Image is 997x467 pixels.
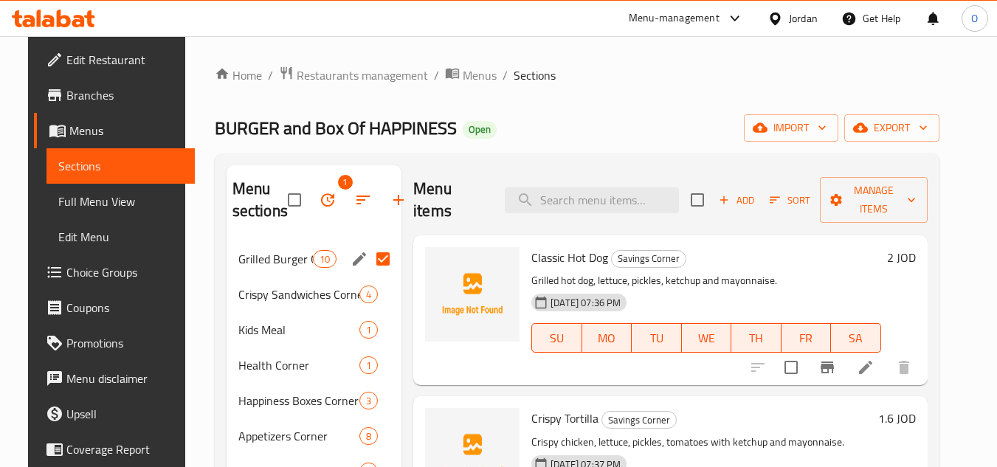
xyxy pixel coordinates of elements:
button: Add section [381,182,416,218]
a: Edit Restaurant [34,42,195,77]
a: Coupons [34,290,195,325]
span: Crispy Tortilla [531,407,598,429]
button: Manage items [820,177,928,223]
li: / [434,66,439,84]
span: Grilled Burger Corner [238,250,313,268]
a: Choice Groups [34,255,195,290]
span: Health Corner [238,356,359,374]
a: Restaurants management [279,66,428,85]
button: FR [782,323,832,353]
span: Manage items [832,181,916,218]
span: 8 [360,429,377,443]
button: TH [731,323,782,353]
span: Add item [713,189,760,212]
span: Full Menu View [58,193,183,210]
span: Open [463,123,497,136]
span: Savings Corner [602,412,676,429]
div: Menu-management [629,10,720,27]
span: Sections [514,66,556,84]
span: Select section [682,184,713,215]
input: search [505,187,679,213]
span: Sort items [760,189,820,212]
li: / [503,66,508,84]
span: 1 [338,175,353,190]
span: SU [538,328,576,349]
a: Menu disclaimer [34,361,195,396]
div: Savings Corner [601,411,677,429]
button: SA [831,323,881,353]
span: Select to update [776,352,807,383]
div: Health Corner1 [227,347,401,383]
a: Home [215,66,262,84]
a: Coverage Report [34,432,195,467]
span: Choice Groups [66,263,183,281]
a: Upsell [34,396,195,432]
span: export [856,119,928,137]
span: Select all sections [279,184,310,215]
h2: Menu sections [232,178,288,222]
button: Add [713,189,760,212]
span: Savings Corner [612,250,686,267]
span: 3 [360,394,377,408]
span: Branches [66,86,183,104]
span: 1 [360,323,377,337]
button: edit [348,248,370,270]
span: import [756,119,827,137]
span: Sections [58,157,183,175]
button: import [744,114,838,142]
a: Full Menu View [46,184,195,219]
span: Coverage Report [66,440,183,458]
span: Bulk update [310,182,345,218]
span: O [971,10,978,27]
div: Savings Corner [611,250,686,268]
span: Menus [463,66,497,84]
span: TU [638,328,676,349]
span: Crispy Sandwiches Corner [238,286,359,303]
img: Classic Hot Dog [425,247,520,342]
p: Grilled hot dog, lettuce, pickles, ketchup and mayonnaise. [531,271,880,290]
span: Kids Meal [238,321,359,339]
span: Edit Restaurant [66,51,183,69]
div: Kids Meal1 [227,312,401,347]
span: SA [837,328,875,349]
button: TU [632,323,682,353]
li: / [268,66,273,84]
span: Coupons [66,299,183,316]
span: Restaurants management [297,66,428,84]
h6: 2 JOD [887,247,916,268]
p: Crispy chicken, lettuce, pickles, tomatoes with ketchup and mayonnaise. [531,433,872,452]
span: Appetizers Corner [238,427,359,445]
span: Edit Menu [58,228,183,246]
a: Sections [46,148,195,184]
a: Edit menu item [857,359,874,376]
span: Sort sections [345,182,381,218]
button: Branch-specific-item [810,350,845,385]
span: 10 [314,252,336,266]
div: Appetizers Corner8 [227,418,401,454]
a: Promotions [34,325,195,361]
button: SU [531,323,582,353]
span: BURGER and Box Of HAPPINESS [215,111,457,145]
div: Open [463,121,497,139]
a: Branches [34,77,195,113]
span: Happiness Boxes Corner [238,392,359,409]
div: items [359,392,378,409]
nav: breadcrumb [215,66,939,85]
div: Crispy Sandwiches Corner4 [227,277,401,312]
a: Edit Menu [46,219,195,255]
div: items [313,250,337,268]
span: TH [737,328,776,349]
div: Jordan [789,10,818,27]
span: [DATE] 07:36 PM [545,296,627,310]
span: MO [588,328,627,349]
span: Upsell [66,405,183,423]
div: items [359,321,378,339]
span: 4 [360,288,377,302]
span: Classic Hot Dog [531,246,608,269]
span: WE [688,328,726,349]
